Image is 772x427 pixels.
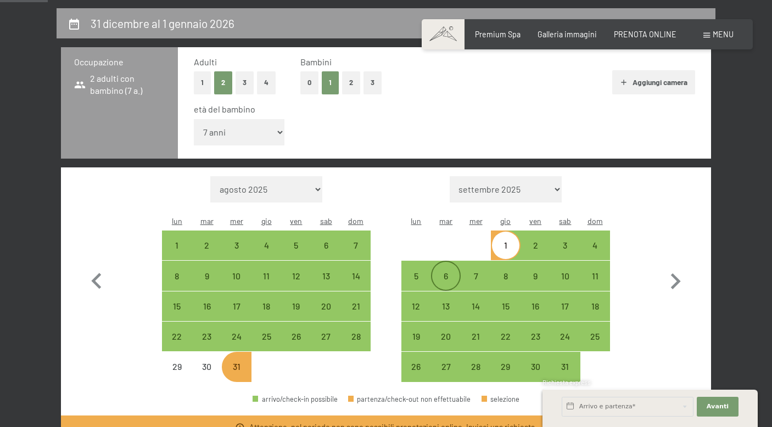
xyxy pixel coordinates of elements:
[311,231,341,260] div: Sat Dec 06 2025
[580,261,610,290] div: Sun Jan 11 2026
[462,272,489,299] div: 7
[192,261,221,290] div: Tue Dec 09 2025
[251,291,281,321] div: Thu Dec 18 2025
[342,241,370,268] div: 7
[482,396,520,403] div: selezione
[342,332,370,359] div: 28
[281,322,311,351] div: Fri Dec 26 2025
[491,231,521,260] div: Thu Jan 01 2026
[320,216,332,226] abbr: sabato
[222,291,251,321] div: arrivo/check-in possibile
[521,261,550,290] div: Fri Jan 09 2026
[580,291,610,321] div: arrivo/check-in possibile
[200,216,214,226] abbr: martedì
[253,272,280,299] div: 11
[222,291,251,321] div: Wed Dec 17 2025
[542,379,591,386] span: Richiesta express
[281,231,311,260] div: arrivo/check-in possibile
[312,272,340,299] div: 13
[522,302,549,329] div: 16
[163,362,191,390] div: 29
[311,322,341,351] div: arrivo/check-in possibile
[551,332,579,359] div: 24
[402,272,430,299] div: 5
[281,231,311,260] div: Fri Dec 05 2025
[192,291,221,321] div: arrivo/check-in possibile
[172,216,182,226] abbr: lunedì
[192,322,221,351] div: arrivo/check-in possibile
[251,231,281,260] div: arrivo/check-in possibile
[342,71,360,94] button: 2
[581,332,609,359] div: 25
[491,291,521,321] div: Thu Jan 15 2026
[192,261,221,290] div: arrivo/check-in possibile
[492,302,519,329] div: 15
[431,322,461,351] div: arrivo/check-in possibile
[580,291,610,321] div: Sun Jan 18 2026
[192,231,221,260] div: Tue Dec 02 2025
[251,261,281,290] div: Thu Dec 11 2025
[500,216,511,226] abbr: giovedì
[461,322,490,351] div: arrivo/check-in possibile
[348,216,363,226] abbr: domenica
[431,352,461,381] div: arrivo/check-in possibile
[462,302,489,329] div: 14
[614,30,676,39] span: PRENOTA ONLINE
[521,322,550,351] div: arrivo/check-in possibile
[162,261,192,290] div: Mon Dec 08 2025
[580,261,610,290] div: arrivo/check-in possibile
[282,241,310,268] div: 5
[612,70,695,94] button: Aggiungi camera
[551,272,579,299] div: 10
[322,71,339,94] button: 1
[363,71,382,94] button: 3
[461,352,490,381] div: Wed Jan 28 2026
[282,302,310,329] div: 19
[163,332,191,359] div: 22
[432,272,460,299] div: 6
[580,322,610,351] div: arrivo/check-in possibile
[521,322,550,351] div: Fri Jan 23 2026
[223,241,250,268] div: 3
[550,352,580,381] div: arrivo/check-in possibile
[431,261,461,290] div: arrivo/check-in possibile
[162,352,192,381] div: Mon Dec 29 2025
[492,362,519,390] div: 29
[281,261,311,290] div: Fri Dec 12 2025
[222,261,251,290] div: Wed Dec 10 2025
[401,261,431,290] div: Mon Jan 05 2026
[162,231,192,260] div: Mon Dec 01 2025
[401,291,431,321] div: Mon Jan 12 2026
[432,302,460,329] div: 13
[439,216,452,226] abbr: martedì
[281,261,311,290] div: arrivo/check-in possibile
[312,302,340,329] div: 20
[311,261,341,290] div: arrivo/check-in possibile
[492,272,519,299] div: 8
[550,291,580,321] div: Sat Jan 17 2026
[551,362,579,390] div: 31
[469,216,483,226] abbr: mercoledì
[222,231,251,260] div: Wed Dec 03 2025
[162,291,192,321] div: arrivo/check-in possibile
[401,261,431,290] div: arrivo/check-in possibile
[81,176,113,383] button: Mese precedente
[461,261,490,290] div: Wed Jan 07 2026
[431,322,461,351] div: Tue Jan 20 2026
[491,352,521,381] div: Thu Jan 29 2026
[491,352,521,381] div: arrivo/check-in possibile
[253,241,280,268] div: 4
[581,302,609,329] div: 18
[521,291,550,321] div: arrivo/check-in possibile
[163,302,191,329] div: 15
[581,241,609,268] div: 4
[162,261,192,290] div: arrivo/check-in possibile
[462,362,489,390] div: 28
[261,216,272,226] abbr: giovedì
[521,291,550,321] div: Fri Jan 16 2026
[163,272,191,299] div: 8
[251,291,281,321] div: arrivo/check-in possibile
[214,71,232,94] button: 2
[342,272,370,299] div: 14
[194,57,217,67] span: Adulti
